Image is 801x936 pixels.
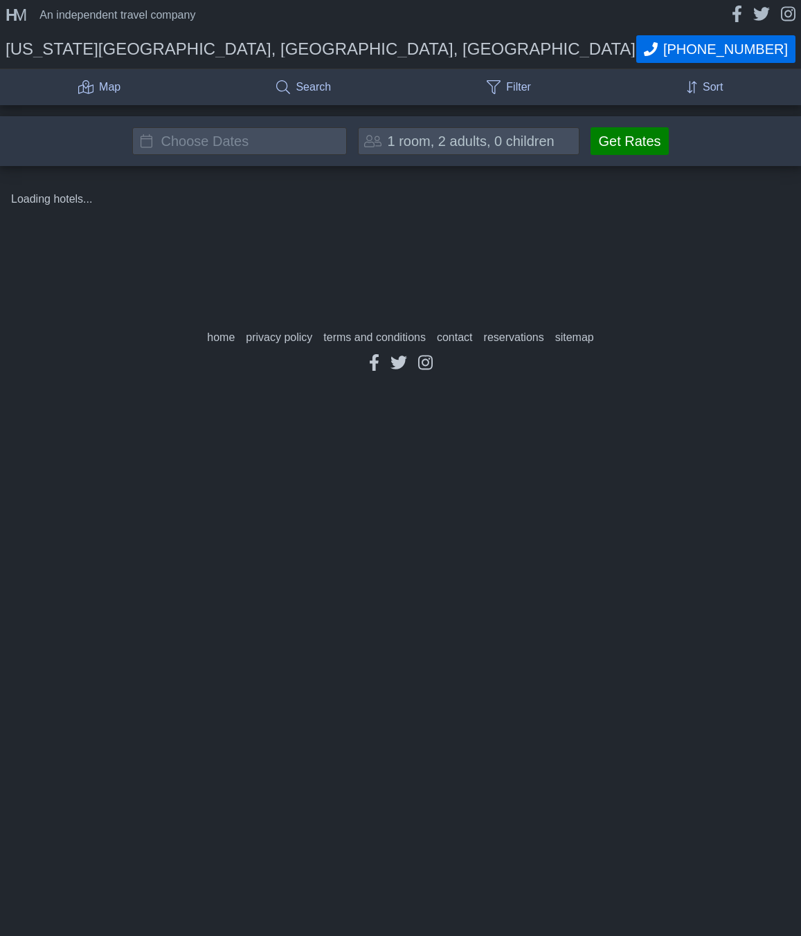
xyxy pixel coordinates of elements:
[437,332,473,343] a: contact
[387,134,554,148] div: 1 room, 2 adults, 0 children
[476,69,542,105] a: Filter
[676,69,734,105] a: Sort
[207,332,235,343] a: home
[99,82,120,93] div: Map
[39,10,195,21] div: An independent travel company
[6,7,34,24] a: HM
[555,332,594,343] a: sitemap
[13,6,23,24] span: M
[732,6,742,24] a: facebook
[323,332,426,343] a: terms and conditions
[132,127,347,155] input: Choose Dates
[753,6,770,24] a: twitter
[296,82,331,93] div: Search
[6,41,636,57] h1: [US_STATE][GEOGRAPHIC_DATA], [GEOGRAPHIC_DATA], [GEOGRAPHIC_DATA]
[369,354,379,373] a: facebook
[591,127,668,155] button: Get Rates
[418,354,433,373] a: instagram
[6,6,13,24] span: H
[506,82,531,93] div: Filter
[246,332,312,343] a: privacy policy
[390,354,407,373] a: twitter
[484,332,544,343] a: reservations
[67,69,132,105] a: Map
[265,69,342,105] a: Search
[703,82,723,93] div: Sort
[781,6,795,24] a: instagram
[663,42,788,57] span: [PHONE_NUMBER]
[11,194,92,205] div: Loading hotels...
[636,35,795,63] button: Call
